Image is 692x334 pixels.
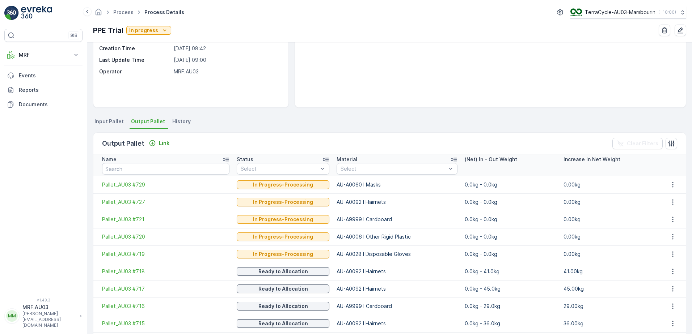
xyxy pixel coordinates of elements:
[237,232,329,241] button: In Progress-Processing
[22,304,76,311] p: MRF.AU03
[612,138,663,149] button: Clear Filters
[237,156,253,163] p: Status
[102,198,229,206] a: Pallet_AU03 #727
[585,9,655,16] p: TerraCycle-AU03-Mambourin
[237,215,329,224] button: In Progress-Processing
[4,83,83,97] a: Reports
[113,9,134,15] a: Process
[21,6,52,20] img: logo_light-DOdMpM7g.png
[126,26,171,35] button: In progress
[237,302,329,311] button: Ready to Allocation
[333,211,461,228] td: AU-A9999 I Cardboard
[253,198,313,206] p: In Progress-Processing
[564,156,620,163] p: Increase In Net Weight
[237,267,329,276] button: Ready to Allocation
[102,320,229,327] a: Pallet_AU03 #715
[102,181,229,188] span: Pallet_AU03 #729
[253,216,313,223] p: In Progress-Processing
[6,310,18,322] div: MM
[237,198,329,206] button: In Progress-Processing
[131,118,165,125] span: Output Pallet
[465,156,517,163] p: (Net) In - Out Weight
[333,228,461,245] td: AU-A0006 I Other Rigid Plastic
[159,140,169,147] p: Link
[560,193,659,211] td: 0.00kg
[102,285,229,292] a: Pallet_AU03 #717
[253,250,313,258] p: In Progress-Processing
[461,228,560,245] td: 0.0kg - 0.0kg
[341,165,446,172] p: Select
[129,27,158,34] p: In progress
[102,250,229,258] a: Pallet_AU03 #719
[174,68,281,75] p: MRF.AU03
[19,51,68,59] p: MRF
[99,45,171,52] p: Creation Time
[461,211,560,228] td: 0.0kg - 0.0kg
[258,268,308,275] p: Ready to Allocation
[237,284,329,293] button: Ready to Allocation
[337,156,357,163] p: Material
[658,9,676,15] p: ( +10:00 )
[241,165,318,172] p: Select
[237,250,329,258] button: In Progress-Processing
[93,25,123,36] p: PPE Trial
[4,304,83,328] button: MMMRF.AU03[PERSON_NAME][EMAIL_ADDRESS][DOMAIN_NAME]
[560,245,659,263] td: 0.00kg
[333,193,461,211] td: AU-A0092 I Hairnets
[174,56,281,64] p: [DATE] 09:00
[333,297,461,315] td: AU-A9999 I Cardboard
[560,228,659,245] td: 0.00kg
[99,68,171,75] p: Operator
[461,245,560,263] td: 0.0kg - 0.0kg
[22,311,76,328] p: [PERSON_NAME][EMAIL_ADDRESS][DOMAIN_NAME]
[102,233,229,240] a: Pallet_AU03 #720
[4,68,83,83] a: Events
[19,86,80,94] p: Reports
[146,139,172,147] button: Link
[461,280,560,297] td: 0.0kg - 45.0kg
[627,140,658,147] p: Clear Filters
[102,216,229,223] a: Pallet_AU03 #721
[174,45,281,52] p: [DATE] 08:42
[94,11,102,17] a: Homepage
[99,56,171,64] p: Last Update Time
[102,138,144,149] p: Output Pallet
[172,118,191,125] span: History
[4,298,83,302] span: v 1.49.3
[333,263,461,280] td: AU-A0092 I Hairnets
[461,263,560,280] td: 0.0kg - 41.0kg
[19,72,80,79] p: Events
[19,101,80,108] p: Documents
[70,33,77,38] p: ⌘B
[560,263,659,280] td: 41.00kg
[258,320,308,327] p: Ready to Allocation
[143,9,186,16] span: Process Details
[461,193,560,211] td: 0.0kg - 0.0kg
[461,315,560,332] td: 0.0kg - 36.0kg
[258,285,308,292] p: Ready to Allocation
[4,6,19,20] img: logo
[4,97,83,112] a: Documents
[102,163,229,175] input: Search
[253,233,313,240] p: In Progress-Processing
[102,268,229,275] a: Pallet_AU03 #718
[560,211,659,228] td: 0.00kg
[102,303,229,310] a: Pallet_AU03 #716
[333,280,461,297] td: AU-A0092 I Hairnets
[570,8,582,16] img: image_D6FFc8H.png
[333,315,461,332] td: AU-A0092 I Hairnets
[560,176,659,193] td: 0.00kg
[570,6,686,19] button: TerraCycle-AU03-Mambourin(+10:00)
[560,315,659,332] td: 36.00kg
[94,118,124,125] span: Input Pallet
[560,297,659,315] td: 29.00kg
[4,48,83,62] button: MRF
[253,181,313,188] p: In Progress-Processing
[333,245,461,263] td: AU-A0028 I Disposable Gloves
